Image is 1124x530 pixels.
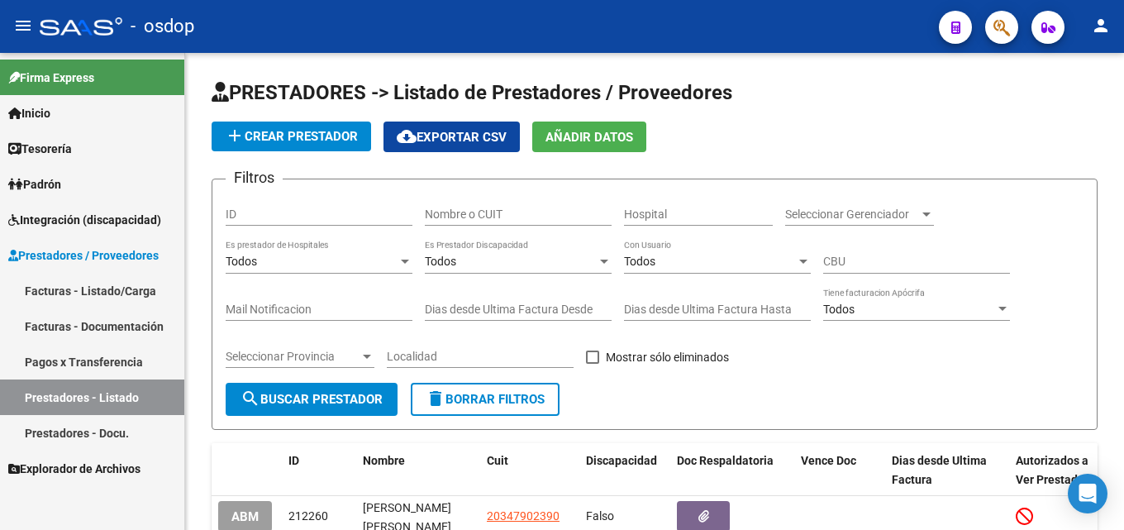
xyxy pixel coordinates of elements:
[363,454,405,467] span: Nombre
[282,443,356,498] datatable-header-cell: ID
[231,509,259,524] span: ABM
[8,246,159,265] span: Prestadores / Proveedores
[487,454,508,467] span: Cuit
[586,454,657,467] span: Discapacidad
[241,389,260,408] mat-icon: search
[212,122,371,151] button: Crear Prestador
[226,350,360,364] span: Seleccionar Provincia
[288,509,328,523] span: 212260
[1091,16,1111,36] mat-icon: person
[131,8,194,45] span: - osdop
[586,509,614,523] span: Falso
[8,175,61,193] span: Padrón
[1016,454,1088,486] span: Autorizados a Ver Prestador
[545,130,633,145] span: Añadir Datos
[226,383,398,416] button: Buscar Prestador
[383,122,520,152] button: Exportar CSV
[356,443,480,498] datatable-header-cell: Nombre
[579,443,670,498] datatable-header-cell: Discapacidad
[8,211,161,229] span: Integración (discapacidad)
[425,255,456,268] span: Todos
[823,303,855,316] span: Todos
[397,127,417,146] mat-icon: cloud_download
[212,81,732,104] span: PRESTADORES -> Listado de Prestadores / Proveedores
[1009,443,1100,498] datatable-header-cell: Autorizados a Ver Prestador
[794,443,885,498] datatable-header-cell: Vence Doc
[892,454,987,486] span: Dias desde Ultima Factura
[8,104,50,122] span: Inicio
[241,392,383,407] span: Buscar Prestador
[670,443,794,498] datatable-header-cell: Doc Respaldatoria
[1068,474,1107,513] div: Open Intercom Messenger
[226,255,257,268] span: Todos
[785,208,919,222] span: Seleccionar Gerenciador
[8,140,72,158] span: Tesorería
[225,129,358,144] span: Crear Prestador
[397,130,507,145] span: Exportar CSV
[801,454,856,467] span: Vence Doc
[885,443,1009,498] datatable-header-cell: Dias desde Ultima Factura
[677,454,774,467] span: Doc Respaldatoria
[8,69,94,87] span: Firma Express
[226,166,283,189] h3: Filtros
[288,454,299,467] span: ID
[13,16,33,36] mat-icon: menu
[532,122,646,152] button: Añadir Datos
[480,443,579,498] datatable-header-cell: Cuit
[624,255,655,268] span: Todos
[426,392,545,407] span: Borrar Filtros
[426,389,445,408] mat-icon: delete
[411,383,560,416] button: Borrar Filtros
[8,460,140,478] span: Explorador de Archivos
[225,126,245,146] mat-icon: add
[606,347,729,367] span: Mostrar sólo eliminados
[487,509,560,523] span: 20347902390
